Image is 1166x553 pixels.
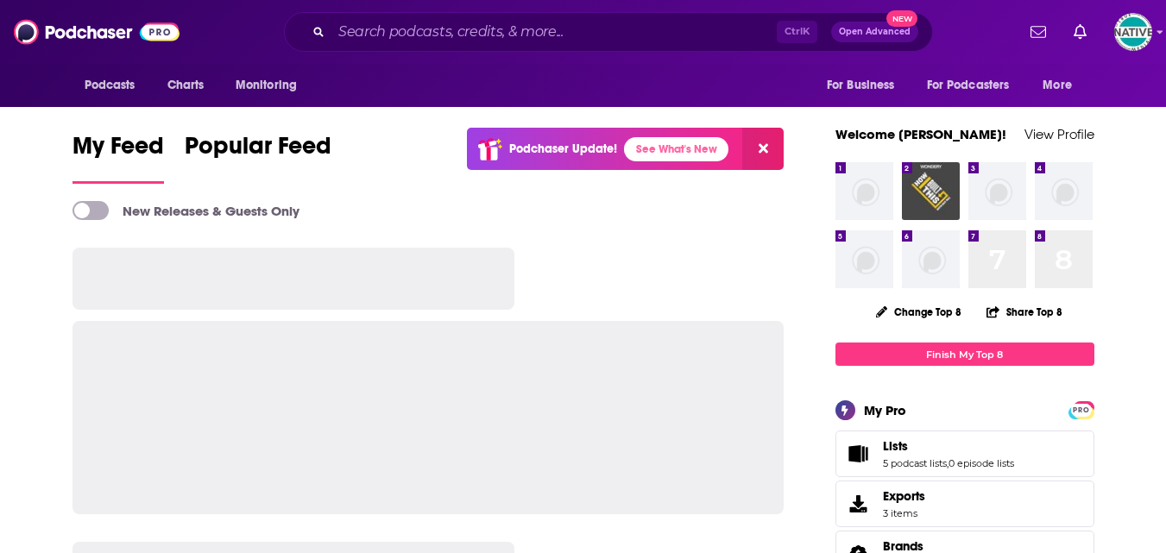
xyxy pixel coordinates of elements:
span: Logged in as truenativemedia [1114,13,1152,51]
span: Open Advanced [839,28,911,36]
button: Share Top 8 [986,295,1063,329]
span: More [1043,73,1072,97]
span: For Podcasters [927,73,1010,97]
img: missing-image.png [1035,162,1093,220]
a: See What's New [624,137,728,161]
a: Show notifications dropdown [1067,17,1094,47]
span: 3 items [883,507,925,519]
a: 5 podcast lists [883,457,947,469]
span: My Feed [72,131,164,171]
img: Podchaser - Follow, Share and Rate Podcasts [14,16,180,48]
img: missing-image.png [835,230,893,288]
a: Welcome [PERSON_NAME]! [835,126,1006,142]
a: View Profile [1024,126,1094,142]
span: Charts [167,73,205,97]
button: open menu [916,69,1035,102]
button: open menu [224,69,319,102]
button: open menu [815,69,917,102]
span: Podcasts [85,73,136,97]
span: Monitoring [236,73,297,97]
span: Lists [883,438,908,454]
img: User Profile [1114,13,1152,51]
a: Lists [883,438,1014,454]
span: Exports [883,488,925,504]
span: Lists [835,430,1094,477]
a: Lists [841,442,876,466]
a: Finish My Top 8 [835,342,1094,366]
button: open menu [72,69,158,102]
span: Exports [841,492,876,516]
span: , [947,457,949,469]
span: For Business [827,73,895,97]
a: Popular Feed [185,131,331,184]
span: PRO [1071,404,1092,417]
button: Show profile menu [1114,13,1152,51]
span: New [886,10,917,27]
button: Change Top 8 [866,301,973,323]
img: missing-image.png [902,230,960,288]
span: Popular Feed [185,131,331,171]
button: Open AdvancedNew [831,22,918,42]
span: Ctrl K [777,21,817,43]
img: How I Built This with Guy Raz [902,162,960,220]
a: New Releases & Guests Only [72,201,299,220]
div: My Pro [864,402,906,418]
a: PRO [1071,403,1092,416]
a: My Feed [72,131,164,184]
p: Podchaser Update! [509,141,617,156]
img: missing-image.png [835,162,893,220]
a: 0 episode lists [949,457,1014,469]
img: missing-image.png [968,162,1026,220]
a: Exports [835,481,1094,527]
input: Search podcasts, credits, & more... [331,18,777,46]
a: Show notifications dropdown [1024,17,1053,47]
button: open menu [1030,69,1094,102]
a: Charts [156,69,215,102]
div: Search podcasts, credits, & more... [284,12,933,52]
